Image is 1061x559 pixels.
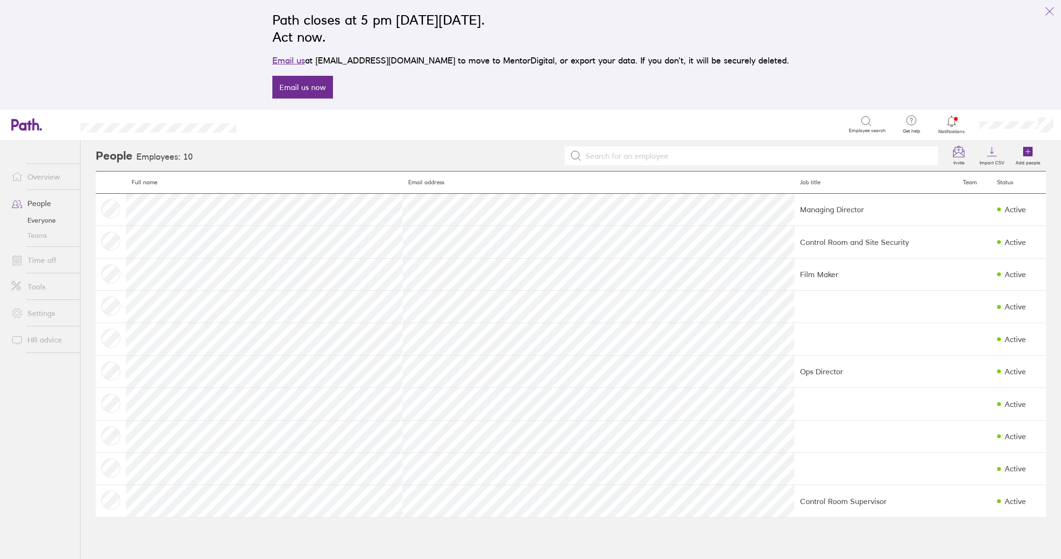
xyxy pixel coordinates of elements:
th: Status [991,171,1046,194]
th: Job title [794,171,957,194]
span: Get help [896,128,927,134]
td: Film Maker [794,258,957,290]
div: Active [1005,270,1026,279]
label: Invite [948,157,970,166]
a: Everyone [4,213,80,228]
td: Control Room Supervisor [794,485,957,517]
td: Managing Director [794,193,957,225]
a: HR advice [4,330,80,349]
a: Add people [1010,141,1046,171]
a: Teams [4,228,80,243]
a: People [4,194,80,213]
a: Notifications [936,115,967,135]
a: Import CSV [974,141,1010,171]
h3: Employees: 10 [136,152,193,162]
a: Invite [944,141,974,171]
td: Ops Director [794,355,957,388]
label: Add people [1010,157,1046,166]
a: Time off [4,251,80,270]
div: Active [1005,464,1026,473]
h2: People [96,141,133,171]
p: at [EMAIL_ADDRESS][DOMAIN_NAME] to move to MentorDigital, or export your data. If you don’t, it w... [272,54,789,67]
td: Control Room and Site Security [794,226,957,258]
a: Email us [272,55,305,65]
a: Tools [4,277,80,296]
div: Active [1005,400,1026,408]
th: Full name [126,171,403,194]
th: Team [957,171,991,194]
a: Email us now [272,76,333,99]
h2: Path closes at 5 pm [DATE][DATE]. Act now. [272,11,789,45]
div: Search [262,120,286,128]
span: Notifications [936,129,967,135]
div: Active [1005,432,1026,441]
div: Active [1005,302,1026,311]
div: Active [1005,497,1026,505]
a: Settings [4,304,80,323]
div: Active [1005,335,1026,343]
div: Active [1005,205,1026,214]
th: Email address [403,171,794,194]
span: Employee search [849,128,886,134]
div: Active [1005,238,1026,246]
label: Import CSV [974,157,1010,166]
input: Search for an employee [582,147,933,165]
a: Overview [4,167,80,186]
div: Active [1005,367,1026,376]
